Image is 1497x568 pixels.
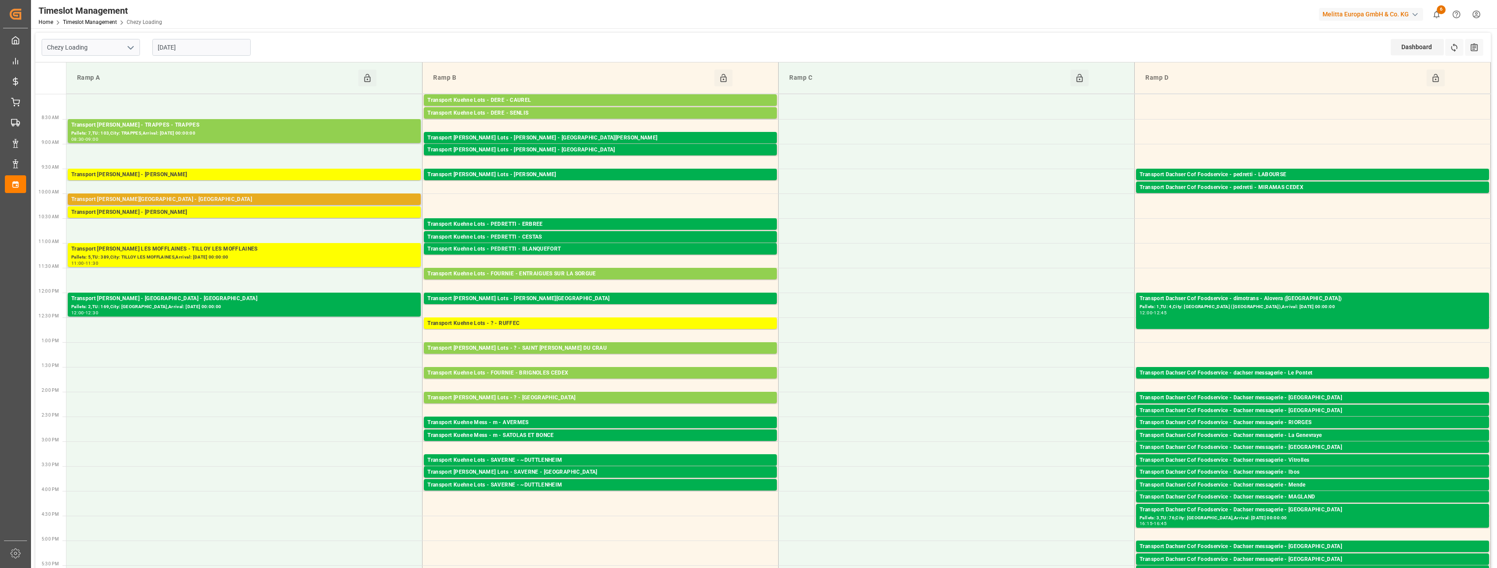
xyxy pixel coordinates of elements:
[1152,522,1154,525] div: -
[71,204,417,212] div: Pallets: 1,TU: 74,City: [GEOGRAPHIC_DATA],Arrival: [DATE] 00:00:00
[85,261,98,265] div: 11:30
[84,261,85,265] div: -
[1437,5,1446,14] span: 6
[427,96,773,105] div: Transport Kuehne Lots - DERE - CAUREL
[42,462,59,467] span: 3:30 PM
[39,214,59,219] span: 10:30 AM
[427,490,773,497] div: Pallets: 2,TU: ,City: ~[GEOGRAPHIC_DATA],Arrival: [DATE] 00:00:00
[427,378,773,385] div: Pallets: 1,TU: ,City: BRIGNOLES CEDEX,Arrival: [DATE] 00:00:00
[124,41,137,54] button: open menu
[84,311,85,315] div: -
[85,311,98,315] div: 12:30
[1140,493,1485,502] div: Transport Dachser Cof Foodservice - Dachser messagerie - MAGLAND
[39,313,59,318] span: 12:30 PM
[1427,4,1447,24] button: show 6 new notifications
[71,170,417,179] div: Transport [PERSON_NAME] - [PERSON_NAME]
[1140,542,1485,551] div: Transport Dachser Cof Foodservice - Dachser messagerie - [GEOGRAPHIC_DATA]
[1319,6,1427,23] button: Melitta Europa GmbH & Co. KG
[1140,311,1152,315] div: 12:00
[427,118,773,125] div: Pallets: 1,TU: 1006,City: [GEOGRAPHIC_DATA],Arrival: [DATE] 00:00:00
[427,402,773,410] div: Pallets: 27,TU: 1444,City: MAUCHAMPS,Arrival: [DATE] 00:00:00
[1319,8,1423,21] div: Melitta Europa GmbH & Co. KG
[1140,394,1485,402] div: Transport Dachser Cof Foodservice - Dachser messagerie - [GEOGRAPHIC_DATA]
[427,220,773,229] div: Transport Kuehne Lots - PEDRETTI - ERBREE
[1140,192,1485,200] div: Pallets: 3,TU: 6,City: MIRAMAS CEDEX,Arrival: [DATE] 00:00:00
[427,369,773,378] div: Transport Kuehne Lots - FOURNIE - BRIGNOLES CEDEX
[427,328,773,336] div: Pallets: 3,TU: 983,City: RUFFEC,Arrival: [DATE] 00:00:00
[42,413,59,417] span: 2:30 PM
[1140,378,1485,385] div: Pallets: 2,TU: ,City: [GEOGRAPHIC_DATA],Arrival: [DATE] 00:00:00
[71,179,417,187] div: Pallets: ,TU: 18,City: [GEOGRAPHIC_DATA],Arrival: [DATE] 00:00:00
[1140,431,1485,440] div: Transport Dachser Cof Foodservice - Dachser messagerie - La Genevraye
[39,264,59,269] span: 11:30 AM
[427,143,773,150] div: Pallets: 1,TU: ,City: [GEOGRAPHIC_DATA][PERSON_NAME],Arrival: [DATE] 00:00:00
[1140,406,1485,415] div: Transport Dachser Cof Foodservice - Dachser messagerie - [GEOGRAPHIC_DATA]
[42,165,59,170] span: 9:30 AM
[1140,506,1485,514] div: Transport Dachser Cof Foodservice - Dachser messagerie - [GEOGRAPHIC_DATA]
[1140,294,1485,303] div: Transport Dachser Cof Foodservice - dimotrans - Alovera ([GEOGRAPHIC_DATA])
[430,70,714,86] div: Ramp B
[427,170,773,179] div: Transport [PERSON_NAME] Lots - [PERSON_NAME]
[71,303,417,311] div: Pallets: 2,TU: 169,City: [GEOGRAPHIC_DATA],Arrival: [DATE] 00:00:00
[427,233,773,242] div: Transport Kuehne Lots - PEDRETTI - CESTAS
[427,344,773,353] div: Transport [PERSON_NAME] Lots - ? - SAINT [PERSON_NAME] DU CRAU
[427,278,773,286] div: Pallets: 2,TU: 441,City: ENTRAIGUES SUR LA SORGUE,Arrival: [DATE] 00:00:00
[427,146,773,155] div: Transport [PERSON_NAME] Lots - [PERSON_NAME] - [GEOGRAPHIC_DATA]
[42,561,59,566] span: 5:30 PM
[1140,490,1485,497] div: Pallets: 2,TU: 47,City: [GEOGRAPHIC_DATA],Arrival: [DATE] 00:00:00
[1140,522,1152,525] div: 16:15
[1154,311,1167,315] div: 12:45
[1140,452,1485,460] div: Pallets: 1,TU: 115,City: [GEOGRAPHIC_DATA],Arrival: [DATE] 00:00:00
[1140,551,1485,559] div: Pallets: 2,TU: 13,City: [GEOGRAPHIC_DATA],Arrival: [DATE] 00:00:00
[71,217,417,224] div: Pallets: 1,TU: 380,City: [GEOGRAPHIC_DATA],Arrival: [DATE] 00:00:00
[42,512,59,517] span: 4:30 PM
[427,155,773,162] div: Pallets: ,TU: 532,City: [GEOGRAPHIC_DATA],Arrival: [DATE] 00:00:00
[427,319,773,328] div: Transport Kuehne Lots - ? - RUFFEC
[1140,468,1485,477] div: Transport Dachser Cof Foodservice - Dachser messagerie - Ibos
[42,140,59,145] span: 9:00 AM
[71,261,84,265] div: 11:00
[427,229,773,236] div: Pallets: 3,TU: ,City: ERBREE,Arrival: [DATE] 00:00:00
[1447,4,1466,24] button: Help Center
[152,39,251,56] input: DD-MM-YYYY
[427,109,773,118] div: Transport Kuehne Lots - DERE - SENLIS
[1140,443,1485,452] div: Transport Dachser Cof Foodservice - Dachser messagerie - [GEOGRAPHIC_DATA]
[63,19,117,25] a: Timeslot Management
[42,487,59,492] span: 4:00 PM
[427,468,773,477] div: Transport [PERSON_NAME] Lots - SAVERNE - [GEOGRAPHIC_DATA]
[39,189,59,194] span: 10:00 AM
[39,289,59,294] span: 12:00 PM
[42,363,59,368] span: 1:30 PM
[427,418,773,427] div: Transport Kuehne Mess - m - AVERMES
[427,353,773,360] div: Pallets: 11,TU: 261,City: [GEOGRAPHIC_DATA][PERSON_NAME],Arrival: [DATE] 00:00:00
[1140,555,1485,564] div: Transport Dachser Cof Foodservice - Dachser messagerie - [GEOGRAPHIC_DATA]
[427,394,773,402] div: Transport [PERSON_NAME] Lots - ? - [GEOGRAPHIC_DATA]
[1140,440,1485,448] div: Pallets: 1,TU: 12,City: [GEOGRAPHIC_DATA],Arrival: [DATE] 00:00:00
[1140,514,1485,522] div: Pallets: 3,TU: 76,City: [GEOGRAPHIC_DATA],Arrival: [DATE] 00:00:00
[427,431,773,440] div: Transport Kuehne Mess - m - SATOLAS ET BONCE
[1152,311,1154,315] div: -
[1140,477,1485,484] div: Pallets: 1,TU: 42,City: [GEOGRAPHIC_DATA],Arrival: [DATE] 00:00:00
[1140,456,1485,465] div: Transport Dachser Cof Foodservice - Dachser messagerie - Vitrolles
[71,130,417,137] div: Pallets: 7,TU: 103,City: TRAPPES,Arrival: [DATE] 00:00:00
[1140,465,1485,472] div: Pallets: 1,TU: 14,City: Vitrolles,Arrival: [DATE] 00:00:00
[427,242,773,249] div: Pallets: ,TU: 57,City: CESTAS,Arrival: [DATE] 00:00:00
[42,437,59,442] span: 3:00 PM
[1140,415,1485,423] div: Pallets: 1,TU: 31,City: [GEOGRAPHIC_DATA],Arrival: [DATE] 00:00:00
[71,208,417,217] div: Transport [PERSON_NAME] - [PERSON_NAME]
[1142,70,1426,86] div: Ramp D
[427,456,773,465] div: Transport Kuehne Lots - SAVERNE - ~DUTTLENHEIM
[42,537,59,541] span: 5:00 PM
[427,270,773,278] div: Transport Kuehne Lots - FOURNIE - ENTRAIGUES SUR LA SORGUE
[427,481,773,490] div: Transport Kuehne Lots - SAVERNE - ~DUTTLENHEIM
[1140,418,1485,427] div: Transport Dachser Cof Foodservice - Dachser messagerie - RIORGES
[85,137,98,141] div: 09:00
[1154,522,1167,525] div: 16:45
[39,19,53,25] a: Home
[1140,481,1485,490] div: Transport Dachser Cof Foodservice - Dachser messagerie - Mende
[71,294,417,303] div: Transport [PERSON_NAME] - [GEOGRAPHIC_DATA] - [GEOGRAPHIC_DATA]
[71,195,417,204] div: Transport [PERSON_NAME][GEOGRAPHIC_DATA] - [GEOGRAPHIC_DATA]
[1140,170,1485,179] div: Transport Dachser Cof Foodservice - pedretti - LABOURSE
[1140,179,1485,187] div: Pallets: 5,TU: 14,City: LABOURSE,Arrival: [DATE] 00:00:00
[71,121,417,130] div: Transport [PERSON_NAME] - TRAPPES - TRAPPES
